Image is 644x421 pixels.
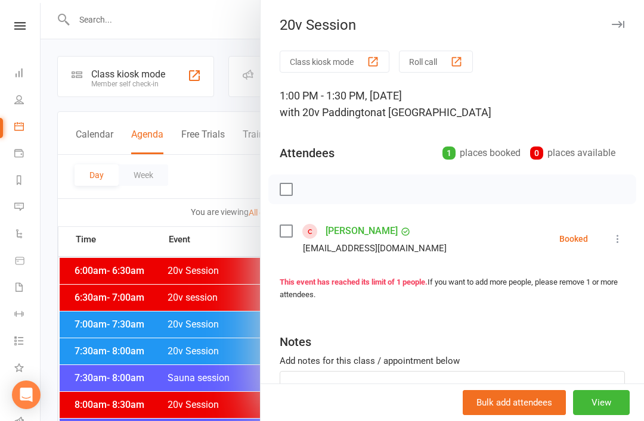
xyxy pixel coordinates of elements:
[14,248,41,275] a: Product Sales
[376,106,491,118] span: at [GEOGRAPHIC_DATA]
[280,354,625,368] div: Add notes for this class / appointment below
[559,235,588,243] div: Booked
[14,61,41,88] a: Dashboard
[463,390,566,415] button: Bulk add attendees
[399,51,473,73] button: Roll call
[14,168,41,195] a: Reports
[280,276,625,301] div: If you want to add more people, please remove 1 or more attendees.
[261,17,644,33] div: 20v Session
[280,145,335,161] div: Attendees
[280,51,389,73] button: Class kiosk mode
[530,145,615,161] div: places available
[280,333,311,350] div: Notes
[14,114,41,141] a: Calendar
[442,145,521,161] div: places booked
[14,88,41,114] a: People
[530,146,543,160] div: 0
[280,88,625,121] div: 1:00 PM - 1:30 PM, [DATE]
[12,381,41,409] div: Open Intercom Messenger
[326,222,398,241] a: [PERSON_NAME]
[573,390,630,415] button: View
[303,241,447,256] div: [EMAIL_ADDRESS][DOMAIN_NAME]
[442,146,456,160] div: 1
[14,355,41,382] a: What's New
[280,277,428,286] strong: This event has reached its limit of 1 people.
[14,141,41,168] a: Payments
[280,106,376,118] span: with 20v Paddington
